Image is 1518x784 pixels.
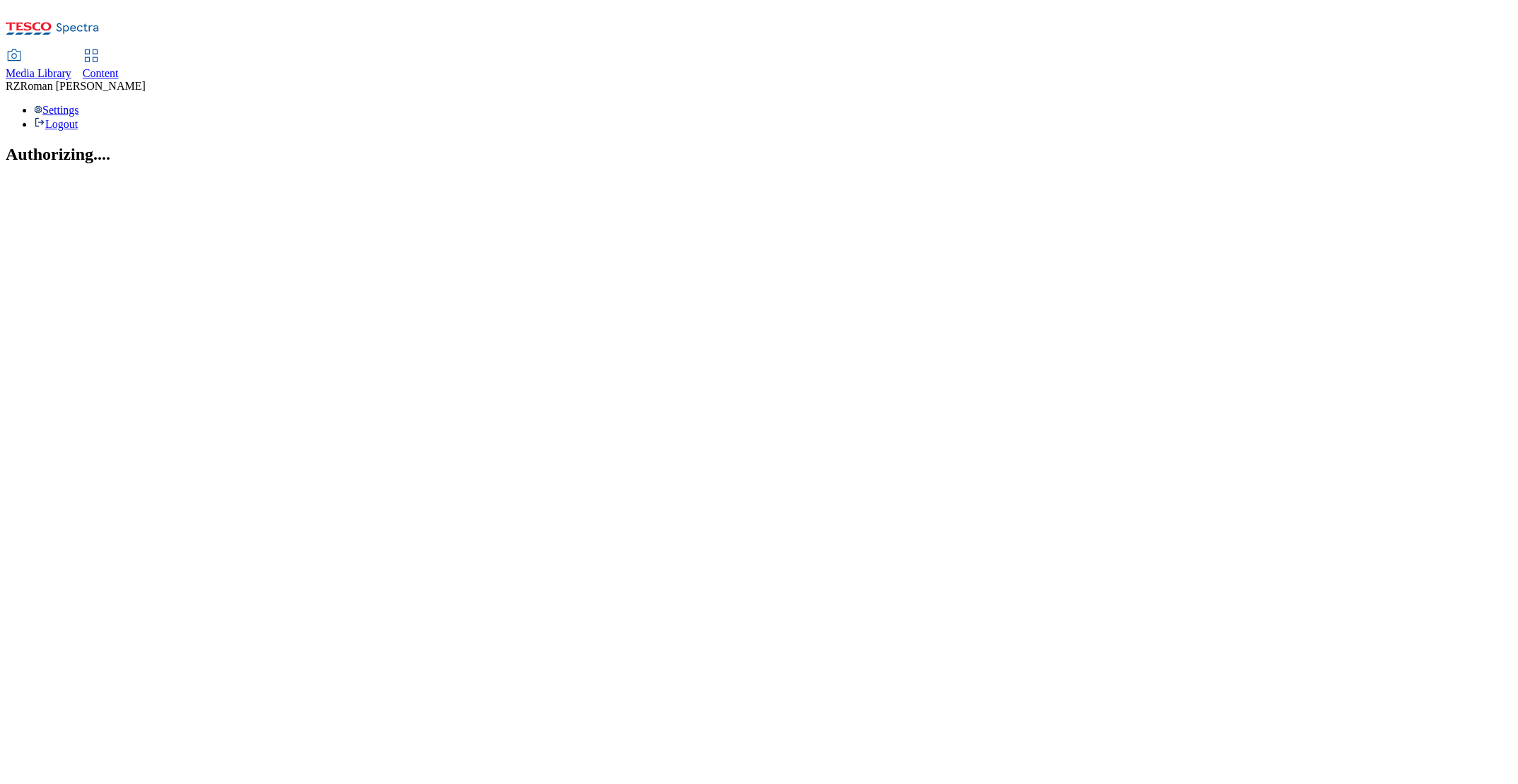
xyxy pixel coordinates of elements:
a: Settings [34,104,79,116]
span: Roman [PERSON_NAME] [20,80,145,92]
span: Content [83,67,119,79]
a: Media Library [6,50,71,80]
span: RZ [6,80,20,92]
a: Logout [34,118,78,130]
span: Media Library [6,67,71,79]
h2: Authorizing.... [6,145,1512,164]
a: Content [83,50,119,80]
